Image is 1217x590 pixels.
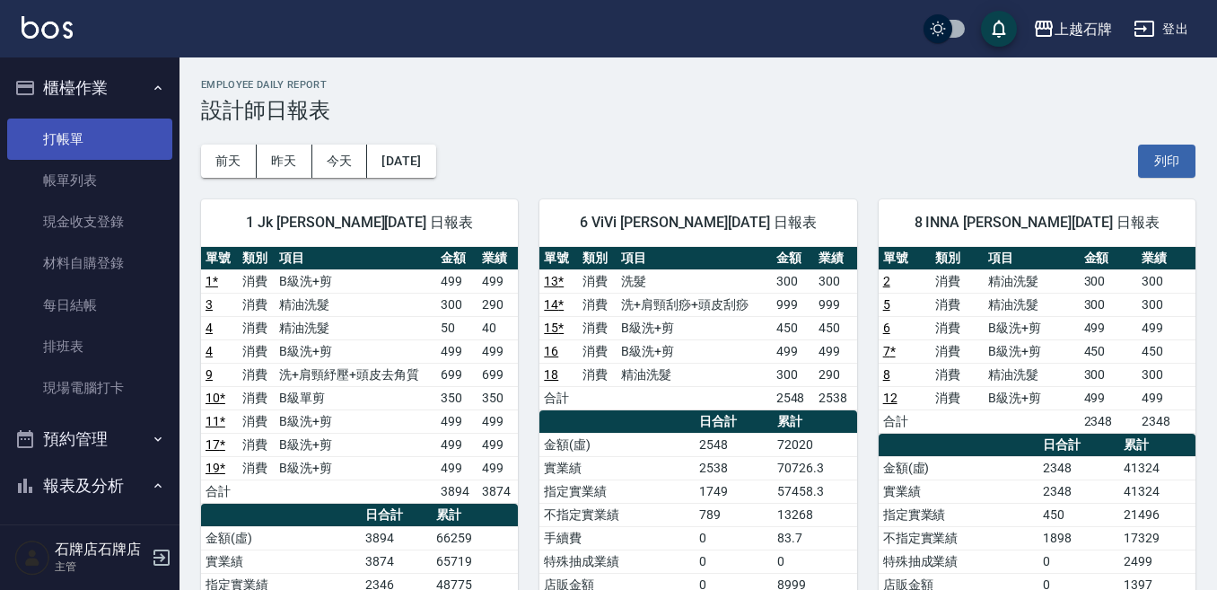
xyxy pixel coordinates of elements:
[477,363,519,386] td: 699
[367,145,435,178] button: [DATE]
[931,339,984,363] td: 消費
[1080,269,1138,293] td: 300
[695,480,774,503] td: 1749
[879,247,1195,434] table: a dense table
[1119,550,1195,573] td: 2499
[578,269,617,293] td: 消費
[436,316,477,339] td: 50
[201,247,238,270] th: 單號
[1038,456,1119,480] td: 2348
[1137,386,1195,409] td: 499
[617,316,771,339] td: B級洗+剪
[539,433,694,456] td: 金額(虛)
[1080,363,1138,386] td: 300
[1137,247,1195,270] th: 業績
[900,214,1174,232] span: 8 INNA [PERSON_NAME][DATE] 日報表
[201,145,257,178] button: 前天
[695,550,774,573] td: 0
[1080,409,1138,433] td: 2348
[984,269,1079,293] td: 精油洗髮
[879,247,932,270] th: 單號
[544,344,558,358] a: 16
[22,16,73,39] img: Logo
[1119,526,1195,550] td: 17329
[1137,363,1195,386] td: 300
[1119,456,1195,480] td: 41324
[1119,503,1195,526] td: 21496
[7,462,172,509] button: 報表及分析
[436,269,477,293] td: 499
[275,386,436,409] td: B級單剪
[539,247,578,270] th: 單號
[879,526,1038,550] td: 不指定實業績
[7,160,172,201] a: 帳單列表
[1119,480,1195,503] td: 41324
[772,339,815,363] td: 499
[931,363,984,386] td: 消費
[539,550,694,573] td: 特殊抽成業績
[477,386,519,409] td: 350
[773,503,856,526] td: 13268
[1080,293,1138,316] td: 300
[7,326,172,367] a: 排班表
[1038,550,1119,573] td: 0
[477,409,519,433] td: 499
[432,550,519,573] td: 65719
[814,293,857,316] td: 999
[984,339,1079,363] td: B級洗+剪
[238,363,275,386] td: 消費
[931,293,984,316] td: 消費
[275,293,436,316] td: 精油洗髮
[1138,145,1195,178] button: 列印
[477,480,519,503] td: 3874
[879,480,1038,503] td: 實業績
[238,456,275,480] td: 消費
[275,456,436,480] td: B級洗+剪
[275,339,436,363] td: B級洗+剪
[772,293,815,316] td: 999
[578,363,617,386] td: 消費
[1137,339,1195,363] td: 450
[1038,480,1119,503] td: 2348
[695,410,774,434] th: 日合計
[814,316,857,339] td: 450
[361,504,432,527] th: 日合計
[814,363,857,386] td: 290
[206,321,213,335] a: 4
[695,433,774,456] td: 2548
[432,526,519,550] td: 66259
[477,339,519,363] td: 499
[201,98,1195,123] h3: 設計師日報表
[879,503,1038,526] td: 指定實業績
[7,242,172,284] a: 材料自購登錄
[238,247,275,270] th: 類別
[1038,434,1119,457] th: 日合計
[1080,247,1138,270] th: 金額
[201,550,361,573] td: 實業績
[773,480,856,503] td: 57458.3
[238,293,275,316] td: 消費
[7,65,172,111] button: 櫃檯作業
[984,247,1079,270] th: 項目
[477,456,519,480] td: 499
[539,456,694,480] td: 實業績
[984,363,1079,386] td: 精油洗髮
[578,247,617,270] th: 類別
[1137,409,1195,433] td: 2348
[275,316,436,339] td: 精油洗髮
[539,503,694,526] td: 不指定實業績
[695,456,774,480] td: 2538
[879,456,1038,480] td: 金額(虛)
[773,526,856,550] td: 83.7
[238,409,275,433] td: 消費
[879,550,1038,573] td: 特殊抽成業績
[931,269,984,293] td: 消費
[436,433,477,456] td: 499
[55,541,146,559] h5: 石牌店石牌店
[206,297,213,312] a: 3
[617,293,771,316] td: 洗+肩頸刮痧+頭皮刮痧
[617,247,771,270] th: 項目
[772,247,815,270] th: 金額
[617,269,771,293] td: 洗髮
[477,433,519,456] td: 499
